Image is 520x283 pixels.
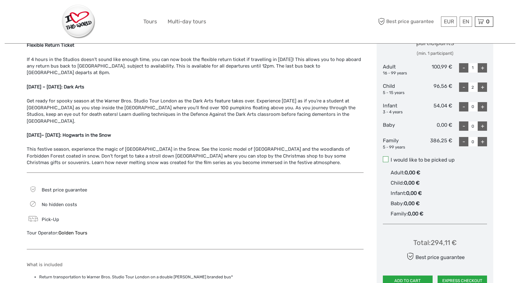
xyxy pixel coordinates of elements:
b: [DATE]– [DATE]: Hogwarts in the Snow [27,132,111,138]
div: Infant [383,102,418,115]
b: [DATE] – [DATE]: Dark Arts [27,84,84,90]
div: + [478,63,487,73]
div: Baby [383,121,418,131]
span: No hidden costs [42,202,77,207]
span: Family : [391,211,408,217]
div: + [478,83,487,92]
span: 0,00 € [406,190,422,196]
div: 16 - 99 years [383,70,418,76]
li: Return transportation to Warner Bros. Studio Tour London on a double [PERSON_NAME] branded bus* [39,274,364,281]
div: EN [460,17,472,27]
div: - [459,121,468,131]
span: Best price guarantee [42,187,87,193]
div: (min. 1 participant) [383,50,487,57]
div: Best price guarantee [405,251,465,262]
span: Best price guarantee [377,17,439,27]
div: + [478,102,487,111]
span: 0,00 € [405,170,420,176]
span: Child : [391,180,404,186]
div: Family [383,137,418,150]
span: Adult : [391,170,405,176]
span: Infant : [391,190,406,196]
div: 54,04 € [418,102,453,115]
img: 2348-baf23551-a511-4a10-a55e-094ec58a59fa_logo_big.png [62,5,95,39]
div: - [459,102,468,111]
a: Golden Tours [58,230,87,236]
div: Adult [383,63,418,76]
div: 5 - 99 years [383,144,418,150]
div: 386,25 € [418,137,453,150]
a: Tours [143,17,157,26]
div: 100,99 € [418,63,453,76]
label: I would like to be picked up [383,156,487,164]
span: 0,00 € [408,211,423,217]
span: Pick-Up [42,217,59,222]
div: - [459,137,468,146]
span: 0 [485,18,490,25]
div: - [459,63,468,73]
button: Open LiveChat chat widget [72,10,79,17]
span: Baby : [391,200,404,206]
div: Child [383,83,418,96]
a: Multi-day tours [168,17,206,26]
b: Flexible Return Ticket [27,42,74,48]
div: 96,56 € [418,83,453,96]
div: + [478,121,487,131]
div: 5 - 15 years [383,90,418,96]
div: 0,00 € [418,121,453,131]
div: - [459,83,468,92]
div: Total : 294,11 € [413,238,457,248]
p: We're away right now. Please check back later! [9,11,70,16]
span: EUR [444,18,454,25]
h5: What is included [27,262,364,267]
div: 3 - 4 years [383,109,418,115]
span: 0,00 € [404,200,420,206]
span: 0,00 € [404,180,420,186]
div: + [478,137,487,146]
div: Tour Operator: [27,230,189,236]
